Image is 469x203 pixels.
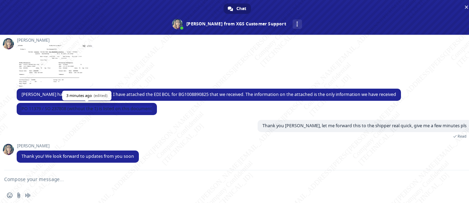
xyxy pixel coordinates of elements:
span: Send a file [16,193,22,198]
span: Thank you! We look forward to updates from you soon [22,153,134,159]
span: Thank you [PERSON_NAME], let me forward this to the shipper real quick, give me a few minutes pls [262,123,467,129]
span: [PERSON_NAME] has stepped away for now. I have attached the EDI BOL for BG1008890825 that we rece... [22,91,396,97]
span: Insert an emoji [7,193,12,198]
a: Chat [224,3,251,14]
span: Chat [236,3,246,14]
textarea: Compose your message... [4,170,453,188]
span: Audio message [25,193,31,198]
span: [PERSON_NAME] [17,144,139,148]
span: [PERSON_NAME] [17,38,93,43]
span: Read [458,134,467,139]
span: PO 11379 / SO 237808 (without the 1) is listed on this document [22,106,152,112]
